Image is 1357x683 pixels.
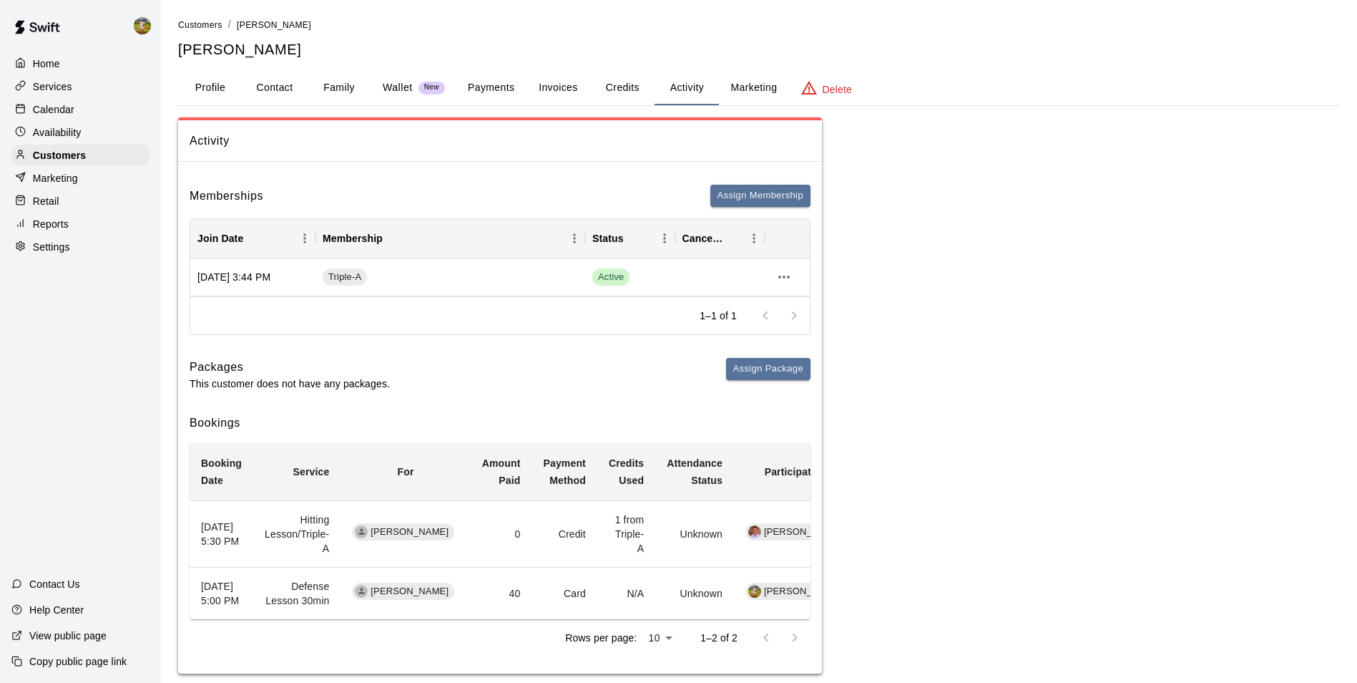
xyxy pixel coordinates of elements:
[471,568,532,620] td: 40
[11,190,150,212] div: Retail
[315,218,585,258] div: Membership
[758,585,848,599] span: [PERSON_NAME]
[33,240,70,254] p: Settings
[178,19,222,30] a: Customers
[743,228,765,249] button: Menu
[748,585,761,598] img: Jhonny Montoya
[592,218,624,258] div: Status
[190,414,810,432] h6: Bookings
[33,194,59,208] p: Retail
[592,271,629,284] span: Active
[190,259,315,296] div: [DATE] 3:44 PM
[323,268,372,286] a: Triple-A
[592,268,629,286] span: Active
[190,358,390,377] h6: Packages
[719,71,788,105] button: Marketing
[745,523,848,541] div: Jon Teeter[PERSON_NAME]
[700,631,738,645] p: 1–2 of 2
[745,583,848,600] div: Jhonny Montoya[PERSON_NAME]
[531,501,597,568] td: Credit
[307,71,371,105] button: Family
[178,71,1340,105] div: basic tabs example
[253,568,341,620] td: Defense Lesson 30min
[526,71,590,105] button: Invoices
[237,20,311,30] span: [PERSON_NAME]
[29,629,107,643] p: View public page
[11,213,150,235] a: Reports
[565,631,637,645] p: Rows per page:
[590,71,655,105] button: Credits
[597,501,655,568] td: 1 from Triple-A
[201,457,242,486] b: Booking Date
[667,457,722,486] b: Attendance Status
[11,145,150,166] a: Customers
[823,82,852,97] p: Delete
[11,236,150,258] a: Settings
[654,228,675,249] button: Menu
[33,217,69,231] p: Reports
[190,501,253,568] th: [DATE] 5:30 PM
[748,525,761,538] img: Jon Teeter
[131,11,161,40] div: Jhonny Montoya
[365,585,454,599] span: [PERSON_NAME]
[365,525,454,539] span: [PERSON_NAME]
[190,443,863,619] table: simple table
[456,71,526,105] button: Payments
[765,466,853,478] b: Participating Staff
[33,171,78,185] p: Marketing
[11,76,150,97] a: Services
[323,218,383,258] div: Membership
[355,525,368,538] div: Elijah Blue
[178,17,1340,33] nav: breadcrumb
[33,148,86,163] p: Customers
[294,228,315,249] button: Menu
[655,568,734,620] td: Unknown
[11,168,150,189] div: Marketing
[190,187,263,205] h6: Memberships
[228,17,231,32] li: /
[597,568,655,620] td: N/A
[772,265,796,289] button: more actions
[33,57,60,71] p: Home
[11,53,150,74] a: Home
[726,358,810,380] button: Assign Package
[398,466,414,478] b: For
[134,17,151,34] img: Jhonny Montoya
[531,568,597,620] td: Card
[253,501,341,568] td: Hitting Lesson/Triple-A
[11,99,150,120] a: Calendar
[482,457,521,486] b: Amount Paid
[29,603,84,617] p: Help Center
[190,132,810,150] span: Activity
[33,102,74,117] p: Calendar
[243,228,263,248] button: Sort
[564,228,585,249] button: Menu
[624,228,644,248] button: Sort
[383,228,403,248] button: Sort
[383,80,413,95] p: Wallet
[33,79,72,94] p: Services
[197,218,243,258] div: Join Date
[293,466,329,478] b: Service
[178,71,243,105] button: Profile
[323,271,367,284] span: Triple-A
[11,122,150,143] a: Availability
[758,525,848,539] span: [PERSON_NAME]
[585,218,675,258] div: Status
[471,501,532,568] td: 0
[682,218,724,258] div: Cancel Date
[418,83,445,92] span: New
[29,577,80,591] p: Contact Us
[243,71,307,105] button: Contact
[190,218,315,258] div: Join Date
[710,185,810,207] button: Assign Membership
[190,377,390,391] p: This customer does not have any packages.
[178,40,1340,59] h5: [PERSON_NAME]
